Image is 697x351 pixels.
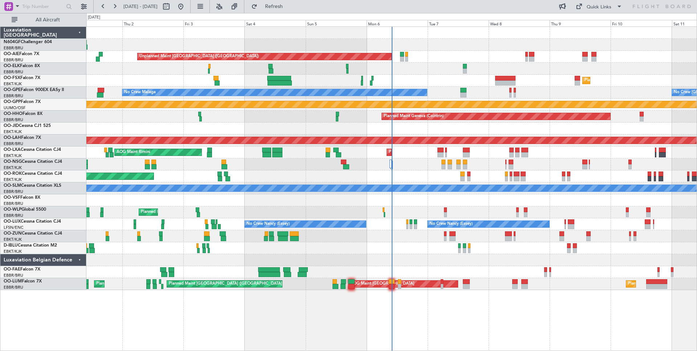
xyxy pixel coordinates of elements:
[4,279,22,284] span: OO-LUM
[428,20,489,26] div: Tue 7
[4,76,40,80] a: OO-FSXFalcon 7X
[4,81,22,87] a: EBKT/KJK
[4,57,23,63] a: EBBR/BRU
[4,52,19,56] span: OO-AIE
[4,100,21,104] span: OO-GPP
[4,100,41,104] a: OO-GPPFalcon 7X
[367,20,428,26] div: Mon 6
[4,45,23,51] a: EBBR/BRU
[246,219,290,230] div: No Crew Nancy (Essey)
[4,195,20,200] span: OO-VSF
[4,88,21,92] span: OO-GPE
[306,20,367,26] div: Sun 5
[4,177,22,182] a: EBKT/KJK
[572,1,626,12] button: Quick Links
[429,219,473,230] div: No Crew Nancy (Essey)
[4,69,23,75] a: EBBR/BRU
[19,17,77,22] span: All Aircraft
[4,231,62,236] a: OO-ZUNCessna Citation CJ4
[4,243,18,248] span: D-IBLU
[4,160,22,164] span: OO-NSG
[4,219,61,224] a: OO-LUXCessna Citation CJ4
[117,147,150,158] div: AOG Maint Rimini
[88,15,100,21] div: [DATE]
[4,219,21,224] span: OO-LUX
[4,285,23,290] a: EBBR/BRU
[4,195,40,200] a: OO-VSFFalcon 8X
[350,278,414,289] div: AOG Maint [GEOGRAPHIC_DATA]
[4,183,61,188] a: OO-SLMCessna Citation XLS
[4,273,23,278] a: EBBR/BRU
[4,153,22,158] a: EBKT/KJK
[4,40,21,44] span: N604GF
[4,88,64,92] a: OO-GPEFalcon 900EX EASy II
[4,201,23,206] a: EBBR/BRU
[384,111,444,122] div: Planned Maint Geneva (Cointrin)
[183,20,244,26] div: Fri 3
[4,172,22,176] span: OO-ROK
[4,64,40,68] a: OO-ELKFalcon 8X
[139,51,259,62] div: Unplanned Maint [GEOGRAPHIC_DATA] ([GEOGRAPHIC_DATA])
[4,165,22,170] a: EBKT/KJK
[4,225,24,230] a: LFSN/ENC
[4,213,23,218] a: EBBR/BRU
[4,267,40,272] a: OO-FAEFalcon 7X
[4,105,25,111] a: UUMO/OSF
[4,243,57,248] a: D-IBLUCessna Citation M2
[4,136,41,140] a: OO-LAHFalcon 7X
[4,148,21,152] span: OO-LXA
[4,136,21,140] span: OO-LAH
[584,75,669,86] div: Planned Maint Kortrijk-[GEOGRAPHIC_DATA]
[4,207,46,212] a: OO-WLPGlobal 5500
[4,279,42,284] a: OO-LUMFalcon 7X
[96,278,228,289] div: Planned Maint [GEOGRAPHIC_DATA] ([GEOGRAPHIC_DATA] National)
[22,1,64,12] input: Trip Number
[4,52,39,56] a: OO-AIEFalcon 7X
[248,1,292,12] button: Refresh
[550,20,611,26] div: Thu 9
[489,20,550,26] div: Wed 8
[4,231,22,236] span: OO-ZUN
[8,14,79,26] button: All Aircraft
[4,112,42,116] a: OO-HHOFalcon 8X
[4,148,61,152] a: OO-LXACessna Citation CJ4
[4,93,23,99] a: EBBR/BRU
[4,189,23,194] a: EBBR/BRU
[123,3,158,10] span: [DATE] - [DATE]
[4,160,62,164] a: OO-NSGCessna Citation CJ4
[4,183,21,188] span: OO-SLM
[4,267,20,272] span: OO-FAE
[4,40,52,44] a: N604GFChallenger 604
[4,112,23,116] span: OO-HHO
[611,20,672,26] div: Fri 10
[4,172,62,176] a: OO-ROKCessna Citation CJ4
[245,20,306,26] div: Sat 4
[4,124,51,128] a: OO-JIDCessna CJ1 525
[124,87,156,98] div: No Crew Malaga
[4,237,22,242] a: EBKT/KJK
[4,76,20,80] span: OO-FSX
[587,4,611,11] div: Quick Links
[4,141,23,146] a: EBBR/BRU
[4,129,22,135] a: EBKT/KJK
[389,147,473,158] div: Planned Maint Kortrijk-[GEOGRAPHIC_DATA]
[61,20,122,26] div: Wed 1
[259,4,289,9] span: Refresh
[141,207,193,218] div: Planned Maint Milan (Linate)
[169,278,300,289] div: Planned Maint [GEOGRAPHIC_DATA] ([GEOGRAPHIC_DATA] National)
[4,117,23,123] a: EBBR/BRU
[122,20,183,26] div: Thu 2
[4,124,19,128] span: OO-JID
[4,207,21,212] span: OO-WLP
[4,64,20,68] span: OO-ELK
[4,249,22,254] a: EBKT/KJK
